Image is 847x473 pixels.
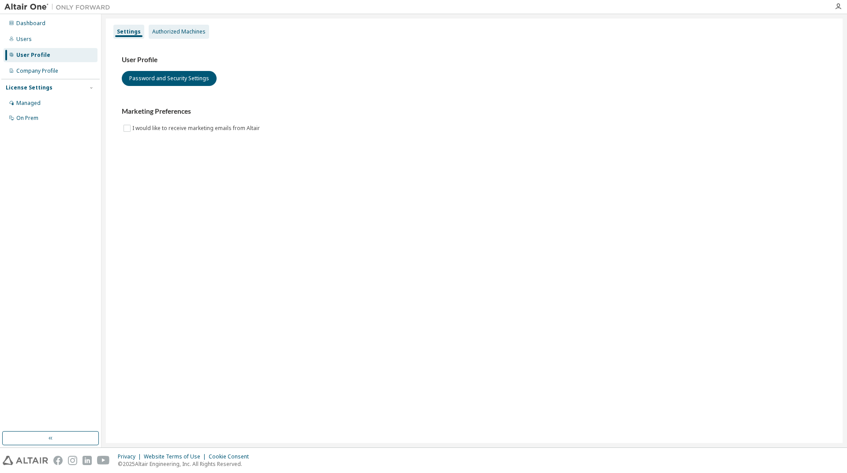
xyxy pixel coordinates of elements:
[68,456,77,465] img: instagram.svg
[16,115,38,122] div: On Prem
[16,20,45,27] div: Dashboard
[152,28,206,35] div: Authorized Machines
[82,456,92,465] img: linkedin.svg
[132,123,262,134] label: I would like to receive marketing emails from Altair
[209,453,254,460] div: Cookie Consent
[16,52,50,59] div: User Profile
[6,84,52,91] div: License Settings
[118,460,254,468] p: © 2025 Altair Engineering, Inc. All Rights Reserved.
[122,107,827,116] h3: Marketing Preferences
[4,3,115,11] img: Altair One
[144,453,209,460] div: Website Terms of Use
[118,453,144,460] div: Privacy
[122,56,827,64] h3: User Profile
[16,67,58,74] div: Company Profile
[16,36,32,43] div: Users
[53,456,63,465] img: facebook.svg
[117,28,141,35] div: Settings
[3,456,48,465] img: altair_logo.svg
[97,456,110,465] img: youtube.svg
[16,100,41,107] div: Managed
[122,71,217,86] button: Password and Security Settings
